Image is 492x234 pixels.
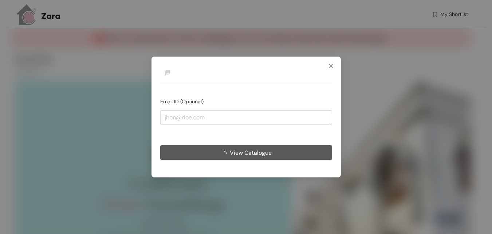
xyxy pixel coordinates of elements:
span: loading [221,151,229,157]
span: View Catalogue [229,148,271,157]
span: close [328,63,334,69]
img: Buyer Portal [160,65,175,80]
span: Email ID (Optional) [160,98,204,105]
input: jhon@doe.com [160,110,332,125]
button: View Catalogue [160,145,332,160]
button: Close [321,57,341,76]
